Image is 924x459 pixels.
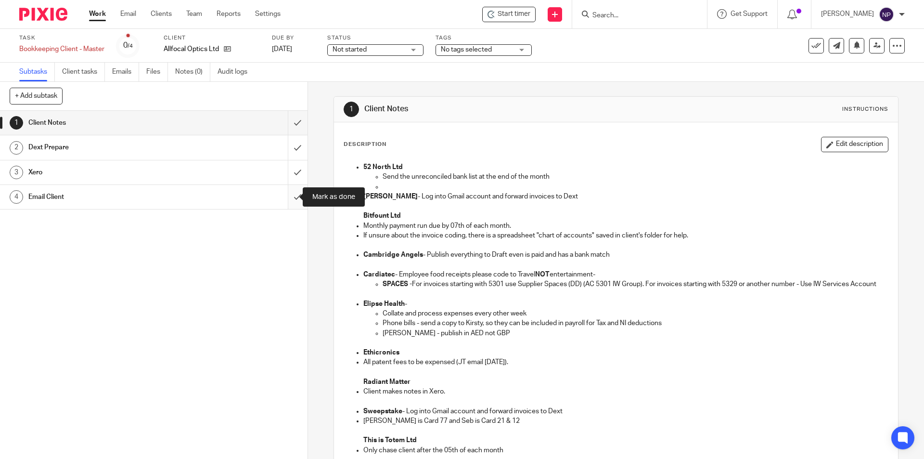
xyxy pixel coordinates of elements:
p: If unsure about the invoice coding, there is a spreadsheet "chart of accounts" saved in client's ... [363,231,887,240]
img: Pixie [19,8,67,21]
p: For invoices starting with 5301 use Supplier Spaces (DD) (AC 5301 IW Group). For invoices startin... [383,279,887,289]
div: 2 [10,141,23,155]
a: Notes (0) [175,63,210,81]
label: Tags [436,34,532,42]
h1: Client Notes [364,104,637,114]
p: Description [344,141,386,148]
p: - [363,299,887,309]
p: - Log into Gmail account and forward invoices to Dext [363,192,887,201]
div: Bookkeeping Client - Master [19,44,104,54]
div: 1 [10,116,23,130]
span: Start timer [498,9,530,19]
strong: Bitfount Ltd [363,212,401,219]
p: [PERSON_NAME] is Card 77 and Seb is Card 21 & 12 [363,416,887,426]
div: 3 [10,166,23,179]
p: Client makes notes in Xero. [363,387,887,396]
div: Allfocal Optics Ltd - Bookkeeping Client - Master [482,7,536,22]
input: Search [591,12,678,20]
button: + Add subtask [10,88,63,104]
strong: NOT [535,271,550,278]
p: Allfocal Optics Ltd [164,44,219,54]
p: Collate and process expenses every other week [383,309,887,318]
p: - Publish everything to Draft even is paid and has a bank match [363,250,887,260]
h1: Client Notes [28,116,195,130]
strong: Cambridge Angels [363,251,423,258]
label: Due by [272,34,315,42]
h1: Email Client [28,190,195,204]
strong: SPACES - [383,281,412,288]
span: Not started [333,46,367,53]
a: Audit logs [218,63,255,81]
div: 1 [344,102,359,117]
div: 4 [10,190,23,204]
label: Task [19,34,104,42]
h1: Dext Prepare [28,140,195,155]
a: Work [89,9,106,19]
a: Emails [112,63,139,81]
a: Subtasks [19,63,55,81]
span: Get Support [731,11,768,17]
small: /4 [128,43,133,49]
a: Clients [151,9,172,19]
p: [PERSON_NAME] - publish in AED not GBP [383,328,887,338]
label: Client [164,34,260,42]
p: Phone bills - send a copy to Kirsty, so they can be included in payroll for Tax and NI deductions [383,318,887,328]
p: - Log into Gmail account and forward invoices to Dext [363,407,887,416]
strong: [PERSON_NAME] [363,193,418,200]
a: Team [186,9,202,19]
p: Only chase client after the 05th of each month [363,446,887,455]
strong: 52 North Ltd [363,164,403,170]
p: All patent fees to be expensed (JT email [DATE]). [363,357,887,367]
a: Email [120,9,136,19]
strong: Elipse Health [363,301,405,307]
img: svg%3E [879,7,894,22]
a: Settings [255,9,281,19]
p: - Employee food receipts please code to Travel entertainment- [363,270,887,279]
strong: Ethicronics [363,349,399,356]
div: Instructions [842,105,888,113]
strong: Sweepstake [363,408,402,415]
a: Files [146,63,168,81]
p: Send the unreconciled bank list at the end of the month [383,172,887,182]
span: No tags selected [441,46,492,53]
label: Status [327,34,423,42]
div: 0 [123,40,133,51]
a: Reports [217,9,241,19]
span: [DATE] [272,46,292,52]
p: [PERSON_NAME] [821,9,874,19]
button: Edit description [821,137,888,152]
strong: This is Totem Ltd [363,437,417,444]
strong: Radiant Matter [363,379,411,385]
p: Monthly payment run due by 07th of each month. [363,221,887,231]
strong: Cardiatec [363,271,395,278]
h1: Xero [28,165,195,180]
a: Client tasks [62,63,105,81]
